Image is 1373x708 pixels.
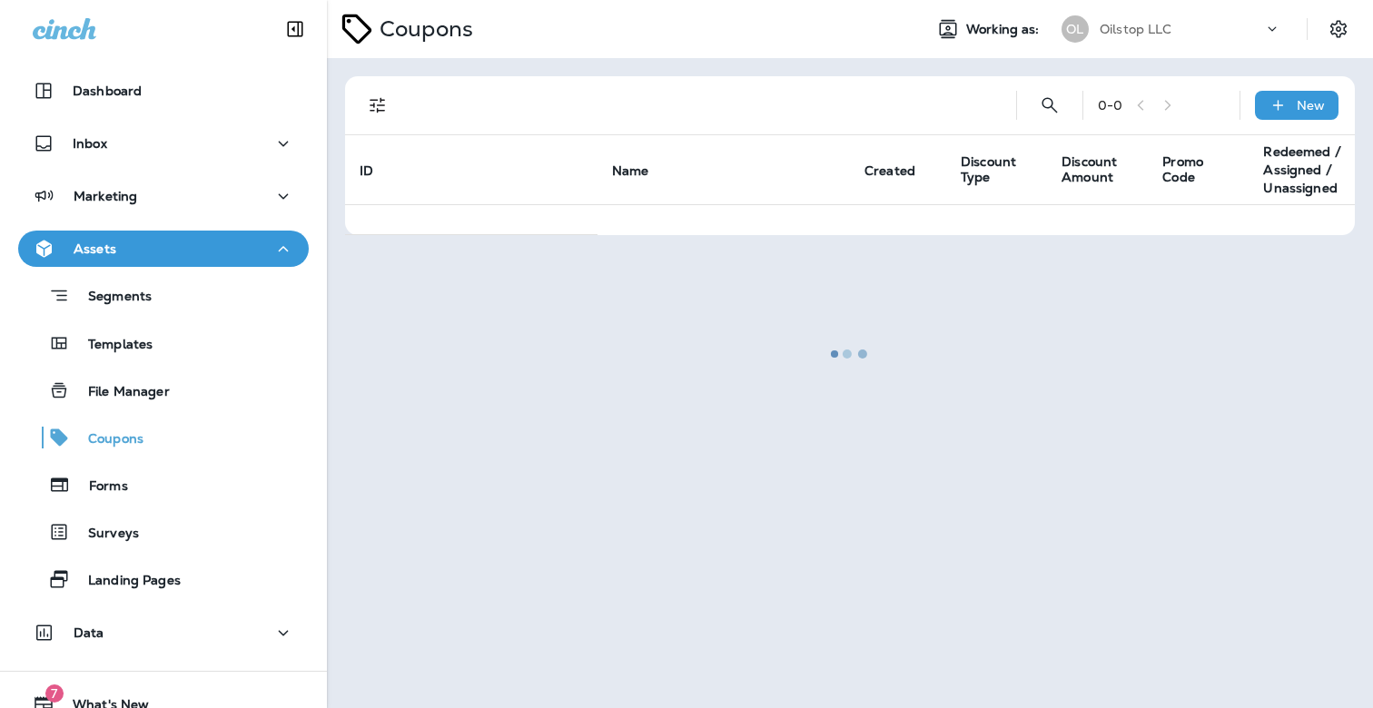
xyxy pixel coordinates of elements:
button: Assets [18,231,309,267]
button: Landing Pages [18,560,309,598]
button: Marketing [18,178,309,214]
p: Templates [70,337,153,354]
p: Segments [70,289,152,307]
p: Dashboard [73,84,142,98]
button: Collapse Sidebar [270,11,321,47]
button: Inbox [18,125,309,162]
span: 7 [45,684,64,703]
button: Segments [18,276,309,315]
button: Dashboard [18,73,309,109]
button: Templates [18,324,309,362]
button: Forms [18,466,309,504]
p: Landing Pages [70,573,181,590]
button: File Manager [18,371,309,409]
p: Forms [71,478,128,496]
button: Surveys [18,513,309,551]
button: Coupons [18,418,309,457]
p: Marketing [74,189,137,203]
p: Data [74,625,104,640]
p: File Manager [70,384,170,401]
p: Assets [74,241,116,256]
p: New [1297,98,1325,113]
button: Data [18,615,309,651]
p: Coupons [70,431,143,448]
p: Inbox [73,136,107,151]
p: Surveys [70,526,139,543]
